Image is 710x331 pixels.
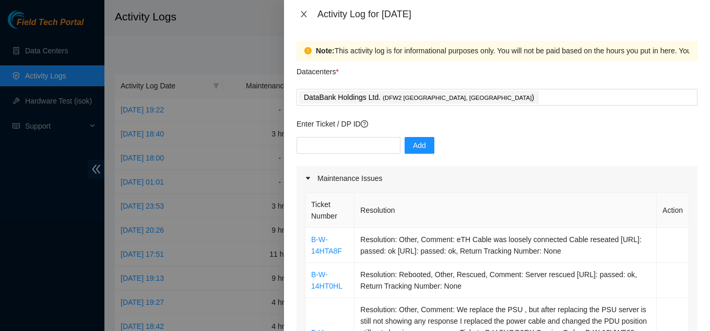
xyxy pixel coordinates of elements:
p: Enter Ticket / DP ID [297,118,697,130]
button: Add [405,137,434,154]
button: Close [297,9,311,19]
div: Maintenance Issues [297,166,697,190]
span: question-circle [361,120,368,128]
div: Activity Log for [DATE] [317,8,697,20]
th: Ticket Number [305,193,354,228]
span: caret-right [305,175,311,181]
a: B-W-14HT0HL [311,270,342,290]
span: Add [413,140,426,151]
th: Resolution [354,193,657,228]
p: DataBank Holdings Ltd. ) [304,92,534,104]
td: Resolution: Rebooted, Other, Rescued, Comment: Server rescued [URL]: passed: ok, Return Tracking ... [354,263,657,298]
p: Datacenters [297,61,339,77]
span: ( DFW2 [GEOGRAPHIC_DATA], [GEOGRAPHIC_DATA] [383,95,531,101]
strong: Note: [316,45,335,56]
td: Resolution: Other, Comment: eTH Cable was loosely connected Cable reseated [URL]: passed: ok [URL... [354,228,657,263]
th: Action [657,193,689,228]
span: exclamation-circle [304,47,312,54]
a: B-W-14HTA8F [311,235,342,255]
span: close [300,10,308,18]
